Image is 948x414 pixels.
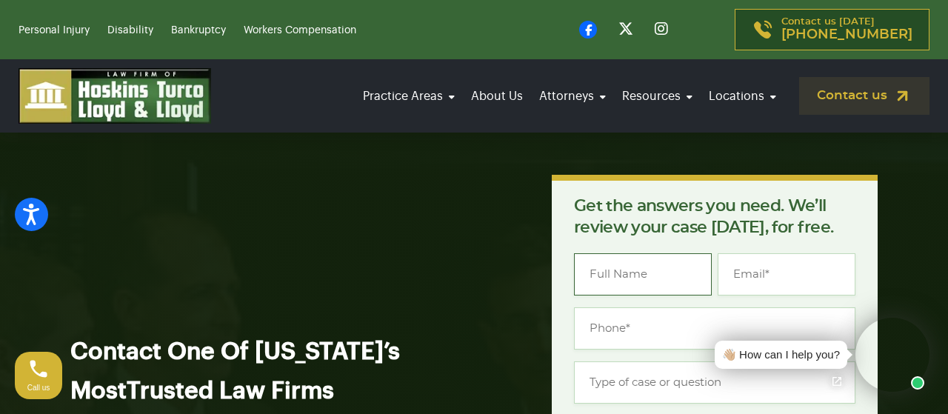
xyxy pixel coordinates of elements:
[574,361,855,404] input: Type of case or question
[781,17,912,42] p: Contact us [DATE]
[127,379,334,403] span: Trusted Law Firms
[718,253,855,296] input: Email*
[27,384,50,392] span: Call us
[821,366,852,397] a: Open chat
[574,196,855,238] p: Get the answers you need. We’ll review your case [DATE], for free.
[574,307,855,350] input: Phone*
[70,379,127,403] span: Most
[618,76,697,117] a: Resources
[467,76,527,117] a: About Us
[107,25,153,36] a: Disability
[722,347,840,364] div: 👋🏼 How can I help you?
[244,25,356,36] a: Workers Compensation
[19,68,211,124] img: logo
[70,340,400,364] span: Contact One Of [US_STATE]’s
[735,9,929,50] a: Contact us [DATE][PHONE_NUMBER]
[535,76,610,117] a: Attorneys
[358,76,459,117] a: Practice Areas
[19,25,90,36] a: Personal Injury
[704,76,781,117] a: Locations
[799,77,929,115] a: Contact us
[781,27,912,42] span: [PHONE_NUMBER]
[171,25,226,36] a: Bankruptcy
[574,253,712,296] input: Full Name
